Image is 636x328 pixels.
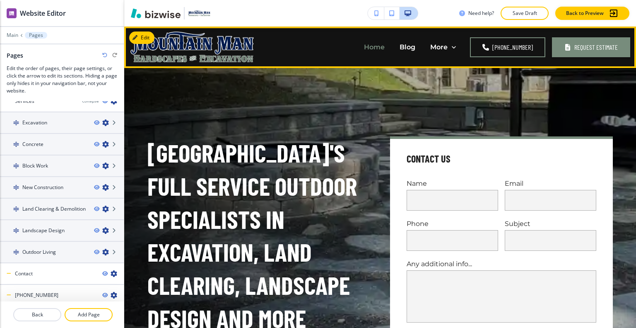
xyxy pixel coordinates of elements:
[65,308,113,321] button: Add Page
[13,185,19,190] img: Drag
[13,249,19,255] img: Drag
[566,10,604,17] p: Back to Preview
[7,32,18,38] button: Main
[22,184,63,191] h4: New Construction
[364,42,385,52] p: Home
[7,65,117,95] h3: Edit the order of pages, their page settings, or click the arrow to edit its sections. Hiding a p...
[82,98,99,104] button: Collapse
[400,42,415,52] p: Blog
[22,162,48,170] h4: Block Work
[407,179,498,188] p: Name
[22,141,43,148] h4: Concrete
[407,152,450,165] h4: Contact Us
[15,292,58,299] h4: [PHONE_NUMBER]
[470,37,545,57] a: [PHONE_NUMBER]
[15,270,33,277] h4: Contact
[131,8,181,18] img: Bizwise Logo
[468,10,494,17] h3: Need help?
[22,227,65,234] h4: Landscape Design
[13,120,19,126] img: Drag
[555,7,629,20] button: Back to Preview
[15,97,34,105] h4: Services
[129,32,154,44] button: Edit
[22,119,47,126] h4: Excavation
[29,32,43,38] p: Pages
[501,7,549,20] button: Save Draft
[20,8,66,18] h2: Website Editor
[13,163,19,169] img: Drag
[13,206,19,212] img: Drag
[13,308,61,321] button: Back
[130,29,254,64] img: Mountain Man Hardscapes & Excavation
[14,311,60,318] p: Back
[25,32,47,39] button: Pages
[13,141,19,147] img: Drag
[407,259,596,269] p: Any additional info...
[430,42,448,52] p: More
[7,8,17,18] img: editor icon
[552,37,630,57] button: Request Estimate
[22,248,56,256] h4: Outdoor Living
[505,219,596,228] p: Subject
[407,219,498,228] p: Phone
[22,205,86,213] h4: Land Clearing & Demolition
[13,228,19,233] img: Drag
[505,179,596,188] p: Email
[188,10,210,16] img: Your Logo
[7,51,23,60] h2: Pages
[65,311,112,318] p: Add Page
[511,10,538,17] p: Save Draft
